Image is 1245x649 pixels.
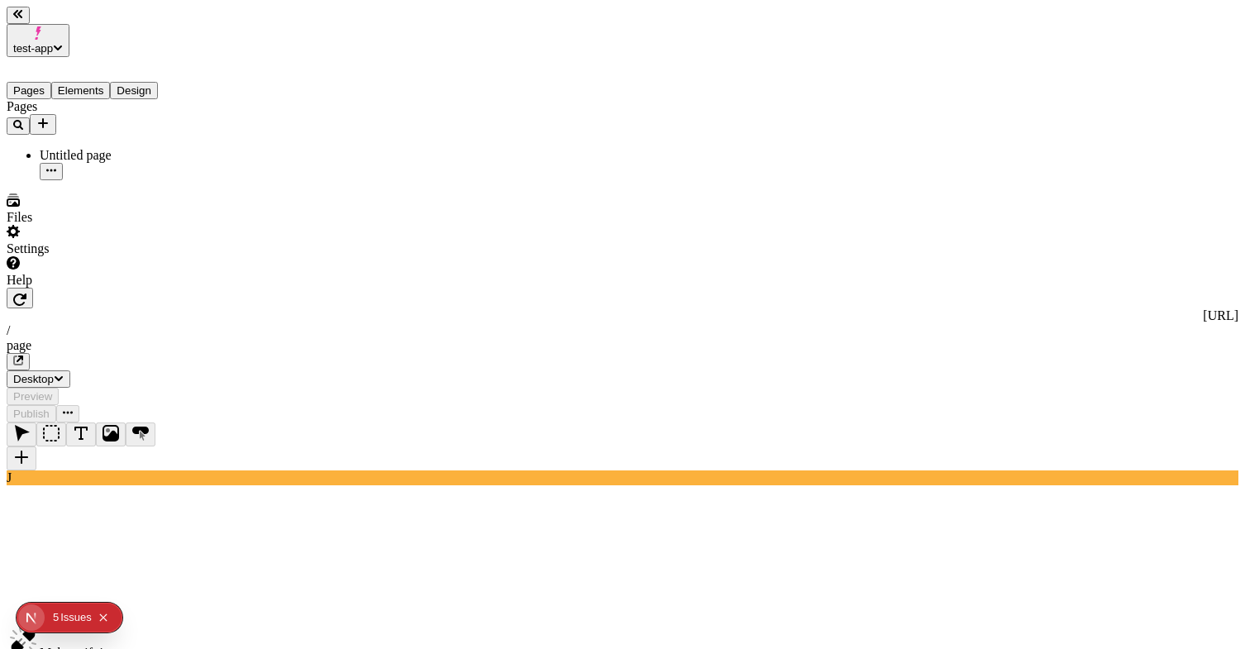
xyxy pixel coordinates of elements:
[13,42,53,55] span: test-app
[7,13,241,28] p: Cookie Test Route
[7,323,1238,338] div: /
[30,114,56,135] button: Add new
[7,308,1238,323] div: [URL]
[7,338,1238,353] div: page
[7,370,70,388] button: Desktop
[7,470,1238,485] div: J
[36,422,66,446] button: Box
[110,82,158,99] button: Design
[7,388,59,405] button: Preview
[7,405,56,422] button: Publish
[7,99,205,114] div: Pages
[51,82,111,99] button: Elements
[13,390,52,403] span: Preview
[13,373,54,385] span: Desktop
[7,210,205,225] div: Files
[7,82,51,99] button: Pages
[7,273,205,288] div: Help
[96,422,126,446] button: Image
[66,422,96,446] button: Text
[13,408,50,420] span: Publish
[7,24,69,57] button: test-app
[40,148,205,163] div: Untitled page
[126,422,155,446] button: Button
[7,241,205,256] div: Settings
